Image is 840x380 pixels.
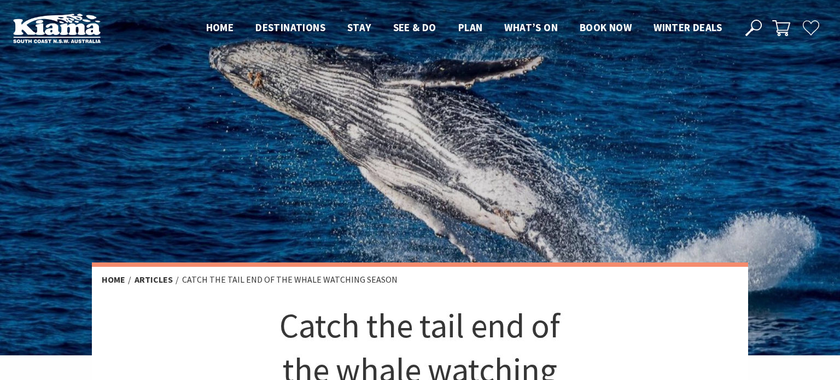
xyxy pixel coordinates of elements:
span: What’s On [504,21,558,34]
nav: Main Menu [195,19,733,37]
span: Home [206,21,234,34]
span: Destinations [255,21,325,34]
img: Kiama Logo [13,13,101,43]
span: Winter Deals [654,21,722,34]
span: Plan [458,21,483,34]
a: Home [102,274,125,285]
span: See & Do [393,21,436,34]
a: Articles [135,274,173,285]
span: Stay [347,21,371,34]
li: Catch the tail end of the whale watching season [182,273,398,287]
span: Book now [580,21,632,34]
